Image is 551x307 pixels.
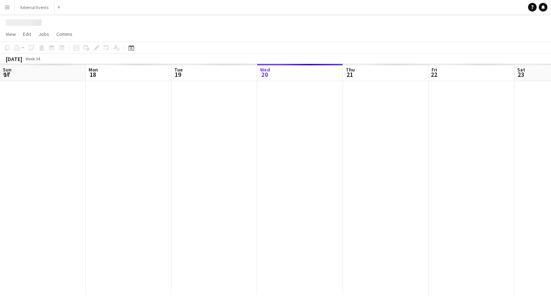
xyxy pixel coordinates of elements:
[259,70,270,79] span: 20
[89,66,98,73] span: Mon
[3,29,19,39] a: View
[56,31,72,37] span: Comms
[15,0,55,14] button: External Events
[53,29,75,39] a: Comms
[345,70,355,79] span: 21
[88,70,98,79] span: 18
[2,70,11,79] span: 17
[516,70,525,79] span: 23
[430,70,437,79] span: 22
[38,31,49,37] span: Jobs
[20,29,34,39] a: Edit
[6,55,22,62] div: [DATE]
[432,66,437,73] span: Fri
[174,66,183,73] span: Tue
[173,70,183,79] span: 19
[24,56,42,61] span: Week 34
[6,31,16,37] span: View
[346,66,355,73] span: Thu
[36,29,52,39] a: Jobs
[517,66,525,73] span: Sat
[3,66,11,73] span: Sun
[23,31,31,37] span: Edit
[260,66,270,73] span: Wed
